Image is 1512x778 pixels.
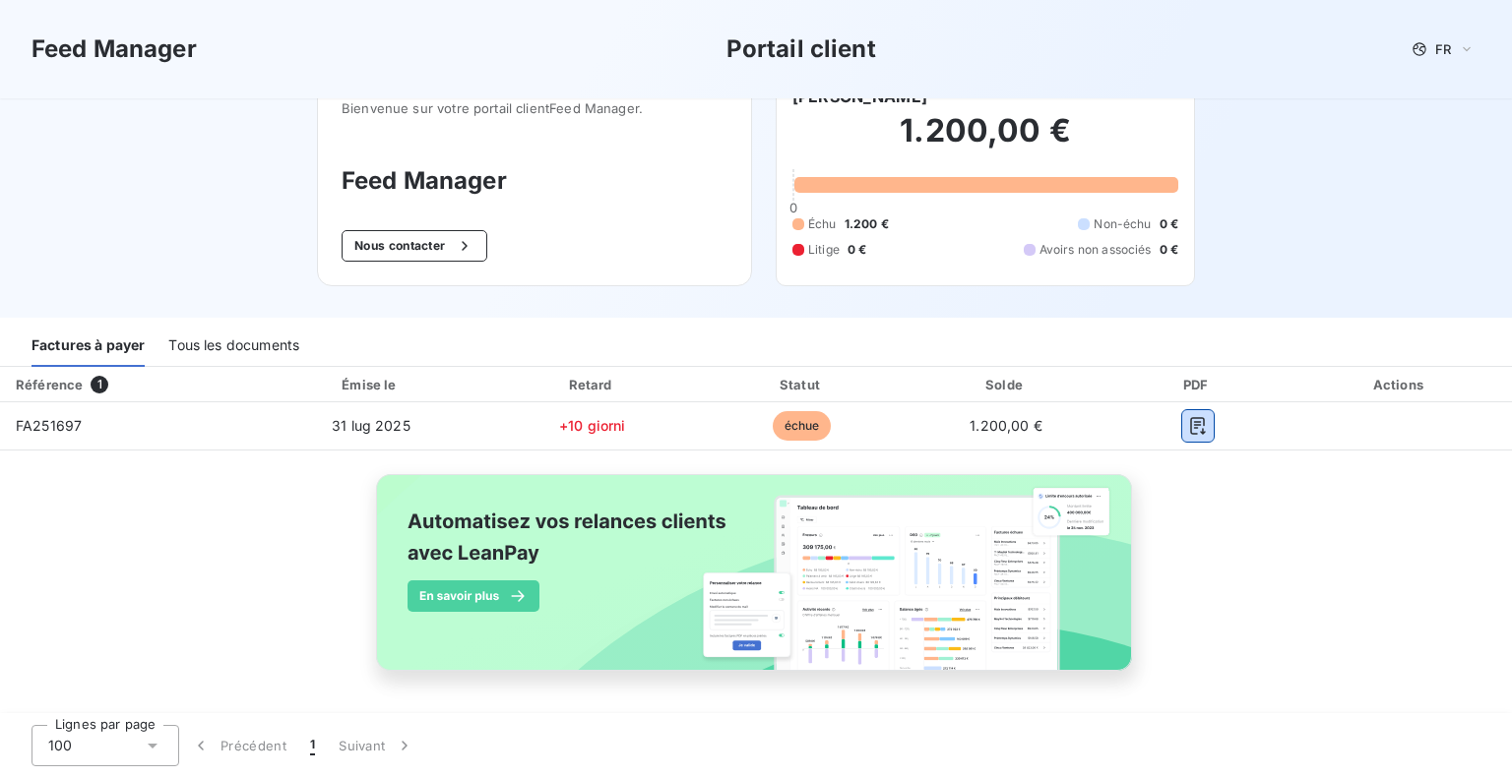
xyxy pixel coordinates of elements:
[260,375,482,394] div: Émise le
[358,462,1154,704] img: banner
[910,375,1103,394] div: Solde
[310,736,315,755] span: 1
[773,411,832,441] span: échue
[559,417,626,434] span: +10 giorni
[179,725,298,766] button: Précédent
[702,375,901,394] div: Statut
[1094,215,1151,233] span: Non-échu
[342,100,727,116] span: Bienvenue sur votre portail client Feed Manager .
[298,725,327,766] button: 1
[1435,41,1451,57] span: FR
[31,326,145,367] div: Factures à payer
[726,31,876,67] h3: Portail client
[845,215,889,233] span: 1.200 €
[808,215,837,233] span: Échu
[970,417,1042,434] span: 1.200,00 €
[16,377,83,392] div: Référence
[789,200,797,215] span: 0
[16,417,82,434] span: FA251697
[1039,241,1152,259] span: Avoirs non associés
[792,111,1178,170] h2: 1.200,00 €
[342,230,487,262] button: Nous contacter
[1292,375,1508,394] div: Actions
[848,241,866,259] span: 0 €
[342,163,727,199] h3: Feed Manager
[1160,241,1178,259] span: 0 €
[332,417,410,434] span: 31 lug 2025
[490,375,694,394] div: Retard
[327,725,426,766] button: Suivant
[91,376,108,393] span: 1
[31,31,197,67] h3: Feed Manager
[168,326,299,367] div: Tous les documents
[808,241,840,259] span: Litige
[48,736,72,755] span: 100
[1160,215,1178,233] span: 0 €
[1110,375,1284,394] div: PDF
